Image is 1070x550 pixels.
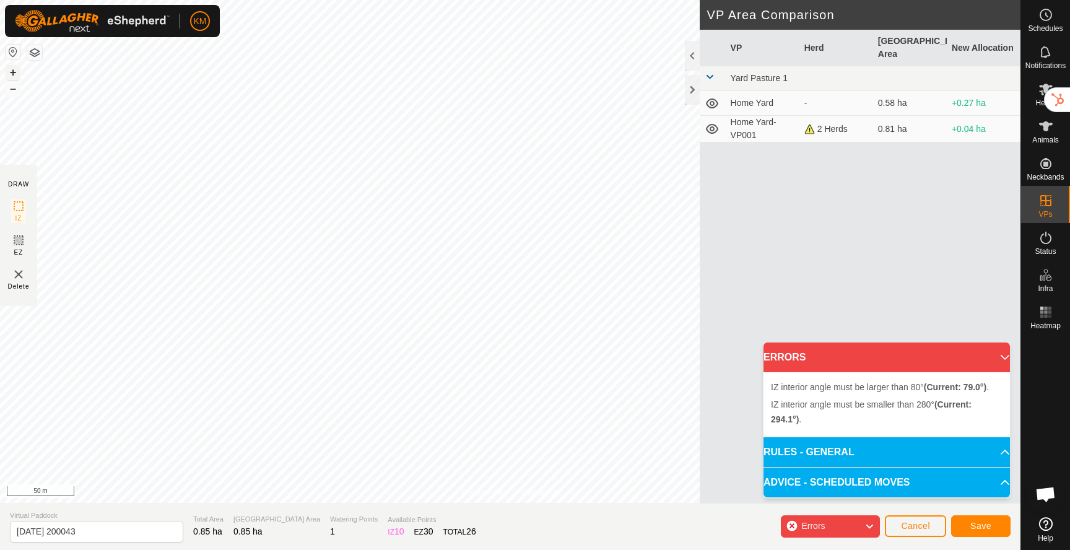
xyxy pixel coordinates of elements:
[14,248,24,257] span: EZ
[6,45,20,59] button: Reset Map
[804,123,868,136] div: 2 Herds
[1038,285,1053,292] span: Infra
[763,468,1010,497] p-accordion-header: ADVICE - SCHEDULED MOVES
[523,487,559,498] a: Contact Us
[873,116,947,142] td: 0.81 ha
[233,526,263,536] span: 0.85 ha
[763,343,1010,372] p-accordion-header: ERRORS
[388,515,476,525] span: Available Points
[1028,25,1063,32] span: Schedules
[10,510,183,521] span: Virtual Paddock
[1038,211,1052,218] span: VPs
[1035,99,1055,107] span: Herds
[1030,322,1061,330] span: Heatmap
[924,382,986,392] b: (Current: 79.0°)
[707,7,1020,22] h2: VP Area Comparison
[461,487,508,498] a: Privacy Policy
[901,521,930,531] span: Cancel
[1038,535,1053,542] span: Help
[763,350,806,365] span: ERRORS
[947,30,1020,66] th: New Allocation
[726,116,799,142] td: Home Yard-VP001
[6,81,20,96] button: –
[799,30,873,66] th: Herd
[194,15,207,28] span: KM
[726,30,799,66] th: VP
[193,514,224,525] span: Total Area
[443,525,476,538] div: TOTAL
[466,526,476,536] span: 26
[763,445,855,460] span: RULES - GENERAL
[424,526,433,536] span: 30
[330,514,378,525] span: Watering Points
[804,97,868,110] div: -
[763,372,1010,437] p-accordion-content: ERRORS
[771,382,989,392] span: IZ interior angle must be larger than 80° .
[731,73,788,83] span: Yard Pasture 1
[801,521,825,531] span: Errors
[970,521,991,531] span: Save
[1035,248,1056,255] span: Status
[8,282,30,291] span: Delete
[414,525,433,538] div: EZ
[763,475,910,490] span: ADVICE - SCHEDULED MOVES
[1027,173,1064,181] span: Neckbands
[947,116,1020,142] td: +0.04 ha
[1025,62,1066,69] span: Notifications
[394,526,404,536] span: 10
[11,267,26,282] img: VP
[330,526,335,536] span: 1
[27,45,42,60] button: Map Layers
[951,515,1011,537] button: Save
[388,525,404,538] div: IZ
[15,10,170,32] img: Gallagher Logo
[193,526,222,536] span: 0.85 ha
[771,399,972,424] span: IZ interior angle must be smaller than 280° .
[763,437,1010,467] p-accordion-header: RULES - GENERAL
[15,214,22,223] span: IZ
[1027,476,1064,513] div: Open chat
[885,515,946,537] button: Cancel
[873,91,947,116] td: 0.58 ha
[233,514,320,525] span: [GEOGRAPHIC_DATA] Area
[873,30,947,66] th: [GEOGRAPHIC_DATA] Area
[6,65,20,80] button: +
[1021,512,1070,547] a: Help
[8,180,29,189] div: DRAW
[1032,136,1059,144] span: Animals
[947,91,1020,116] td: +0.27 ha
[726,91,799,116] td: Home Yard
